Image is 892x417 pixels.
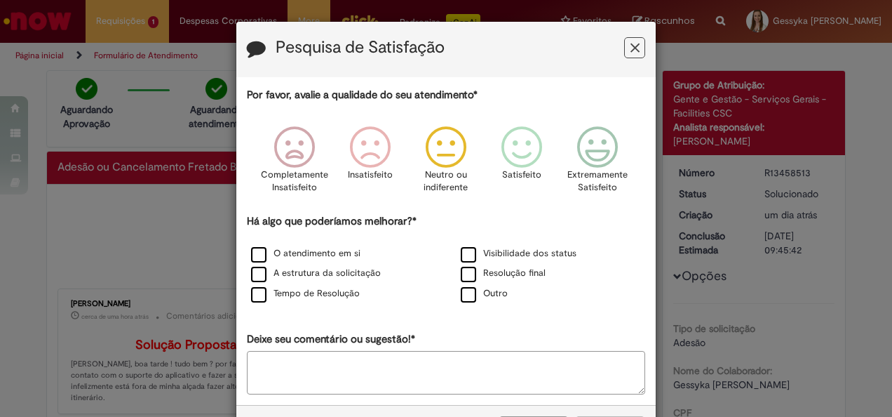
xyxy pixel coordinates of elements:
[251,267,381,280] label: A estrutura da solicitação
[421,168,471,194] p: Neutro ou indiferente
[348,168,393,182] p: Insatisfeito
[461,247,576,260] label: Visibilidade dos status
[461,287,508,300] label: Outro
[251,287,360,300] label: Tempo de Resolução
[247,332,415,347] label: Deixe seu comentário ou sugestão!*
[261,168,328,194] p: Completamente Insatisfeito
[251,247,360,260] label: O atendimento em si
[486,116,557,212] div: Satisfeito
[276,39,445,57] label: Pesquisa de Satisfação
[562,116,633,212] div: Extremamente Satisfeito
[502,168,541,182] p: Satisfeito
[461,267,546,280] label: Resolução final
[258,116,330,212] div: Completamente Insatisfeito
[567,168,628,194] p: Extremamente Satisfeito
[334,116,406,212] div: Insatisfeito
[410,116,482,212] div: Neutro ou indiferente
[247,214,645,305] div: Há algo que poderíamos melhorar?*
[247,88,478,102] label: Por favor, avalie a qualidade do seu atendimento*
